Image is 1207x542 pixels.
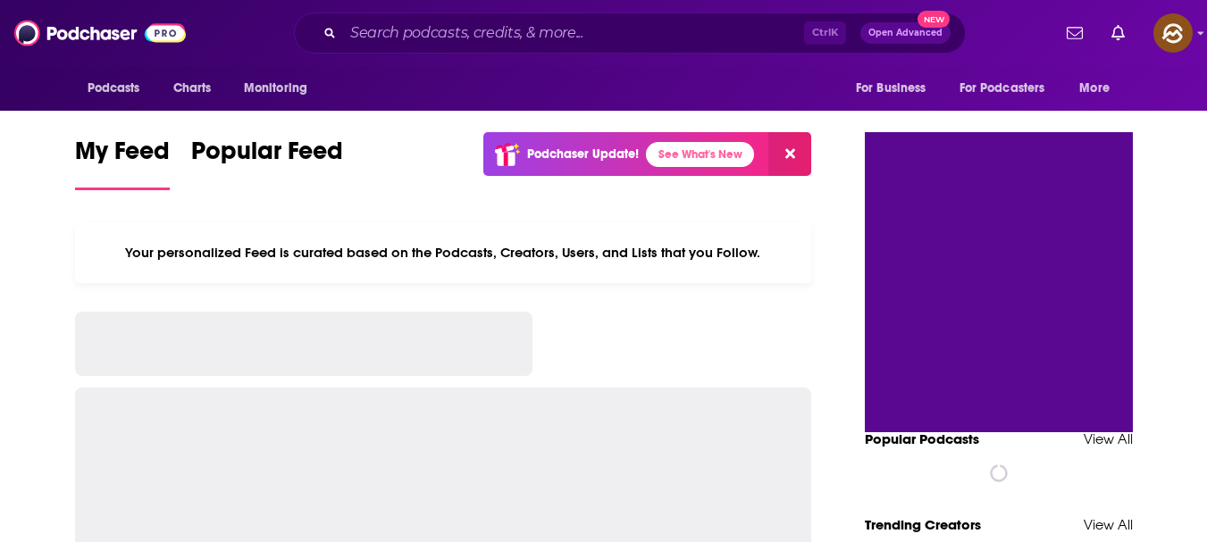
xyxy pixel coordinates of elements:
span: More [1079,76,1110,101]
span: For Business [856,76,926,101]
span: Ctrl K [804,21,846,45]
a: See What's New [646,142,754,167]
button: open menu [75,71,163,105]
a: View All [1084,430,1133,447]
img: Podchaser - Follow, Share and Rate Podcasts [14,16,186,50]
button: open menu [843,71,949,105]
button: Open AdvancedNew [860,22,951,44]
span: Open Advanced [868,29,943,38]
a: Show notifications dropdown [1104,18,1132,48]
a: Show notifications dropdown [1060,18,1090,48]
div: Search podcasts, credits, & more... [294,13,966,54]
span: Logged in as hey85204 [1153,13,1193,53]
a: My Feed [75,136,170,190]
a: Popular Feed [191,136,343,190]
span: New [918,11,950,28]
span: For Podcasters [960,76,1045,101]
button: Show profile menu [1153,13,1193,53]
span: Podcasts [88,76,140,101]
p: Podchaser Update! [527,146,639,162]
button: open menu [1067,71,1132,105]
input: Search podcasts, credits, & more... [343,19,804,47]
button: open menu [231,71,331,105]
a: Trending Creators [865,516,981,533]
span: My Feed [75,136,170,177]
span: Popular Feed [191,136,343,177]
button: open menu [948,71,1071,105]
span: Monitoring [244,76,307,101]
a: View All [1084,516,1133,533]
div: Your personalized Feed is curated based on the Podcasts, Creators, Users, and Lists that you Follow. [75,222,812,283]
a: Popular Podcasts [865,430,979,447]
img: User Profile [1153,13,1193,53]
a: Charts [162,71,222,105]
span: Charts [173,76,212,101]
